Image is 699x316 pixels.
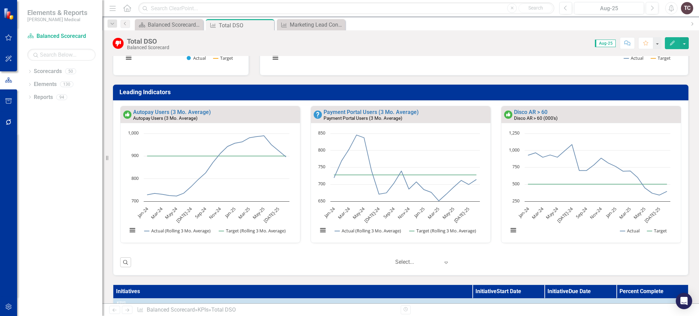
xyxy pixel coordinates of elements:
span: Aug-25 [595,40,616,47]
small: [PERSON_NAME] Medical [27,17,87,22]
text: [DATE]-25 [262,206,281,224]
h3: Leading Indicators [119,89,684,96]
text: 700 [131,198,139,204]
button: Show Target [651,55,671,61]
text: 1,000 [128,130,139,136]
text: May-25 [251,206,266,220]
text: 700 [318,181,325,187]
div: Total DSO [211,306,236,313]
text: Mar-25 [426,206,441,220]
text: 800 [131,175,139,181]
span: Elements & Reports [27,9,87,17]
text: May-24 [351,205,366,220]
a: Reports [34,94,53,101]
div: 130 [60,82,73,87]
button: TC [681,2,693,14]
text: May-25 [441,206,456,220]
div: Chart. Highcharts interactive chart. [505,130,677,241]
a: Balanced Scorecard Welcome Page [137,20,201,29]
svg: Interactive chart [505,130,674,241]
div: Balanced Scorecard Welcome Page [148,20,201,29]
text: Jan-24 [136,205,149,219]
div: Total DSO [127,38,169,45]
text: Mar-25 [618,206,632,220]
text: May-24 [545,205,560,220]
text: Jan-24 [517,205,530,219]
a: Payment Portal Users (3 Mo. Average) [324,109,419,115]
text: Jan-25 [412,206,426,219]
button: View chart menu, Chart [270,53,280,62]
img: On or Above Target [123,111,131,119]
div: Chart. Highcharts interactive chart. [314,130,487,241]
div: 94 [56,94,67,100]
text: May-24 [164,205,179,220]
text: Nov-24 [208,205,222,220]
text: Nov-24 [396,205,411,220]
div: » » [137,306,396,314]
img: ClearPoint Strategy [3,8,15,20]
button: Show Actual [624,55,643,61]
text: 800 [318,147,325,153]
img: Below Target [113,38,124,49]
text: Jan-24 [323,205,336,219]
text: 650 [318,198,325,204]
button: Search [518,3,553,13]
text: 500 [512,181,519,187]
small: Autopay Users (3 Mo. Average) [133,115,198,121]
button: Show Actual [187,55,206,61]
button: View chart menu, Chart [127,225,137,235]
div: Chart. Highcharts interactive chart. [124,130,297,241]
text: [DATE]-25 [453,206,471,224]
text: 750 [512,163,519,170]
button: View chart menu, Chart [124,53,133,62]
text: Mar-24 [149,205,164,220]
text: 250 [512,198,519,204]
button: Show Target [213,55,233,61]
a: Marketing Lead Conversions (YTD) [279,20,343,29]
text: 1,000 [509,147,519,153]
div: Marketing Lead Conversions (YTD) [290,20,343,29]
text: Mar-25 [237,206,251,220]
text: [DATE]-24 [175,205,193,224]
button: Show Target (Rolling 3 Mo. Average) [410,228,477,234]
small: Disco AR > 60 (000's) [514,115,558,121]
text: Mar-24 [337,205,351,220]
text: 750 [318,163,325,170]
text: Sep-24 [574,205,589,220]
text: 1,250 [509,130,519,136]
input: Search Below... [27,49,96,61]
text: Jan-25 [223,206,237,219]
div: KPIs [117,301,685,305]
a: Autopay Users (3 Mo. Average) [133,109,211,115]
text: Mar-24 [530,205,545,220]
div: Open Intercom Messenger [676,293,692,309]
button: Show Actual [620,228,640,234]
svg: Interactive chart [314,130,483,241]
div: Total DSO [219,21,272,30]
button: View chart menu, Chart [508,225,518,235]
div: Aug-25 [576,4,642,13]
button: View chart menu, Chart [318,225,327,235]
span: Search [528,5,543,11]
text: Jan-25 [604,206,618,219]
button: Show Target [647,228,667,234]
button: Show Actual (Rolling 3 Mo. Average) [144,228,211,234]
a: KPIs [198,306,209,313]
text: [DATE]-25 [643,206,661,224]
svg: Interactive chart [124,130,293,241]
img: No Information [314,111,322,119]
a: Elements [34,81,57,88]
text: Sep-24 [382,205,396,220]
text: May-25 [632,206,647,220]
button: Show Target (Rolling 3 Mo. Average) [219,228,287,234]
div: 50 [65,69,76,74]
img: On or Above Target [504,111,512,119]
button: Show Actual (Rolling 3 Mo. Average) [335,228,402,234]
a: Scorecards [34,68,62,75]
small: Payment Portal Users (3 Mo. Average) [324,115,402,121]
text: 900 [131,152,139,158]
a: Balanced Scorecard [27,32,96,40]
div: Balanced Scorecard [127,45,169,50]
text: [DATE]-24 [363,205,381,224]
